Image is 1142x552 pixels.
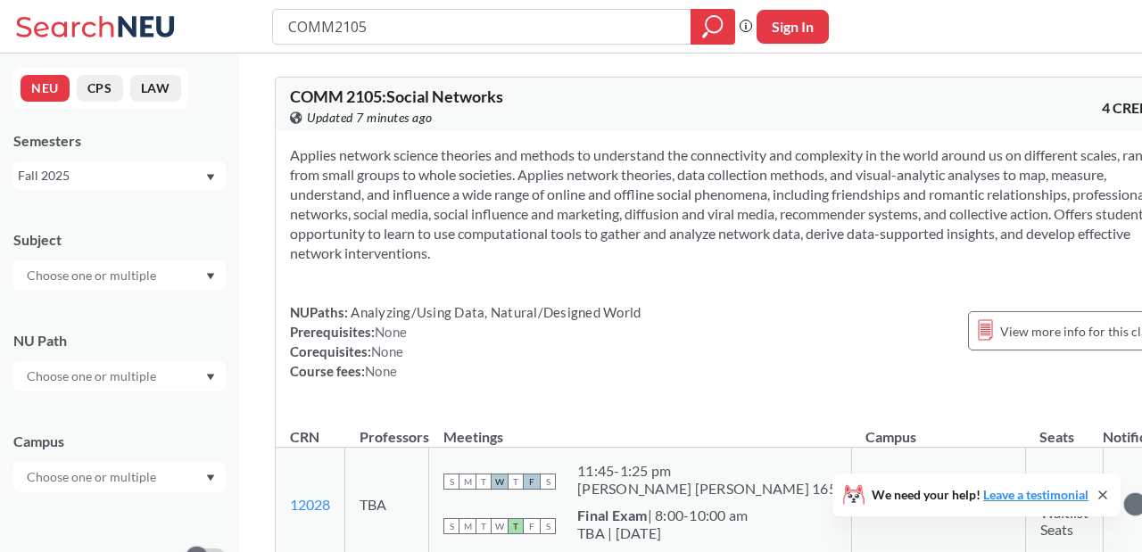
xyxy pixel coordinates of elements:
[459,518,476,534] span: M
[371,343,403,359] span: None
[365,363,397,379] span: None
[13,131,226,151] div: Semesters
[290,302,641,381] div: NUPaths: Prerequisites: Corequisites: Course fees:
[345,409,429,448] th: Professors
[872,489,1088,501] span: We need your help!
[577,507,648,523] b: Final Exam
[691,9,735,45] div: magnifying glass
[18,166,204,185] div: Fall 2025
[206,273,215,280] svg: Dropdown arrow
[702,14,724,39] svg: magnifying glass
[286,12,678,42] input: Class, professor, course number, "phrase"
[508,474,524,490] span: T
[18,265,168,286] input: Choose one or multiple
[13,230,226,250] div: Subject
[492,474,508,490] span: W
[443,474,459,490] span: S
[13,432,226,451] div: Campus
[13,361,226,391] div: Dropdown arrow
[375,324,407,340] span: None
[459,474,476,490] span: M
[348,304,641,320] span: Analyzing/Using Data, Natural/Designed World
[290,496,330,513] a: 12028
[13,331,226,350] div: NU Path
[476,474,492,490] span: T
[443,518,459,534] span: S
[577,507,748,524] div: | 8:00-10:00 am
[13,462,226,492] div: Dropdown arrow
[206,174,215,181] svg: Dropdown arrow
[18,466,168,488] input: Choose one or multiple
[983,487,1088,502] a: Leave a testimonial
[290,87,503,106] span: COMM 2105 : Social Networks
[13,161,226,190] div: Fall 2025Dropdown arrow
[18,366,168,387] input: Choose one or multiple
[290,427,319,447] div: CRN
[757,10,829,44] button: Sign In
[508,518,524,534] span: T
[429,409,852,448] th: Meetings
[851,409,1025,448] th: Campus
[206,374,215,381] svg: Dropdown arrow
[206,474,215,482] svg: Dropdown arrow
[1025,409,1103,448] th: Seats
[524,474,540,490] span: F
[476,518,492,534] span: T
[307,108,433,128] span: Updated 7 minutes ago
[1040,470,1070,487] span: 0 / 30
[492,518,508,534] span: W
[540,518,556,534] span: S
[577,480,837,498] div: [PERSON_NAME] [PERSON_NAME] 165
[524,518,540,534] span: F
[130,75,181,102] button: LAW
[13,260,226,291] div: Dropdown arrow
[577,524,748,542] div: TBA | [DATE]
[21,75,70,102] button: NEU
[77,75,123,102] button: CPS
[577,462,837,480] div: 11:45 - 1:25 pm
[540,474,556,490] span: S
